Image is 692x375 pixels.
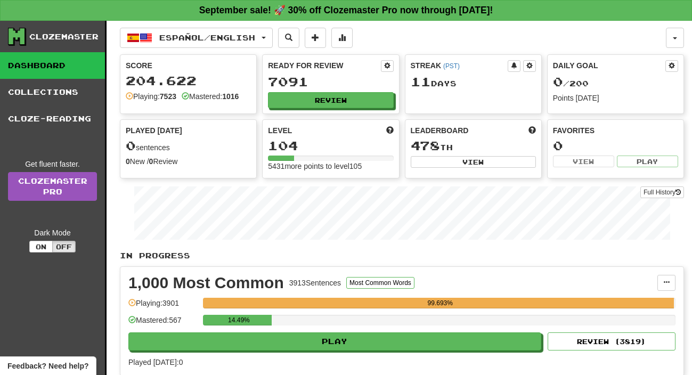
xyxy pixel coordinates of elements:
[126,139,251,153] div: sentences
[159,33,255,42] span: Español / English
[346,277,414,289] button: Most Common Words
[411,74,431,89] span: 11
[411,139,536,153] div: th
[128,315,198,332] div: Mastered: 567
[411,125,469,136] span: Leaderboard
[160,92,176,101] strong: 7523
[553,74,563,89] span: 0
[268,75,393,88] div: 7091
[331,28,353,48] button: More stats
[222,92,239,101] strong: 1016
[553,125,678,136] div: Favorites
[553,156,614,167] button: View
[8,159,97,169] div: Get fluent faster.
[411,75,536,89] div: Day s
[128,275,284,291] div: 1,000 Most Common
[126,125,182,136] span: Played [DATE]
[305,28,326,48] button: Add sentence to collection
[206,298,674,308] div: 99.693%
[7,361,88,371] span: Open feedback widget
[126,74,251,87] div: 204.622
[120,28,273,48] button: Español/English
[278,28,299,48] button: Search sentences
[268,60,380,71] div: Ready for Review
[617,156,678,167] button: Play
[268,92,393,108] button: Review
[182,91,239,102] div: Mastered:
[443,62,460,70] a: (PST)
[120,250,684,261] p: In Progress
[386,125,394,136] span: Score more points to level up
[126,156,251,167] div: New / Review
[52,241,76,252] button: Off
[289,278,341,288] div: 3913 Sentences
[528,125,536,136] span: This week in points, UTC
[149,157,153,166] strong: 0
[126,138,136,153] span: 0
[29,31,99,42] div: Clozemaster
[411,156,536,168] button: View
[553,93,678,103] div: Points [DATE]
[548,332,675,350] button: Review (3819)
[553,60,665,72] div: Daily Goal
[199,5,493,15] strong: September sale! 🚀 30% off Clozemaster Pro now through [DATE]!
[8,172,97,201] a: ClozemasterPro
[553,139,678,152] div: 0
[411,138,440,153] span: 478
[128,332,541,350] button: Play
[268,161,393,172] div: 5431 more points to level 105
[126,91,176,102] div: Playing:
[553,79,589,88] span: / 200
[128,298,198,315] div: Playing: 3901
[268,139,393,152] div: 104
[268,125,292,136] span: Level
[411,60,508,71] div: Streak
[640,186,684,198] button: Full History
[29,241,53,252] button: On
[128,358,183,366] span: Played [DATE]: 0
[126,157,130,166] strong: 0
[206,315,271,325] div: 14.49%
[8,227,97,238] div: Dark Mode
[126,60,251,71] div: Score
